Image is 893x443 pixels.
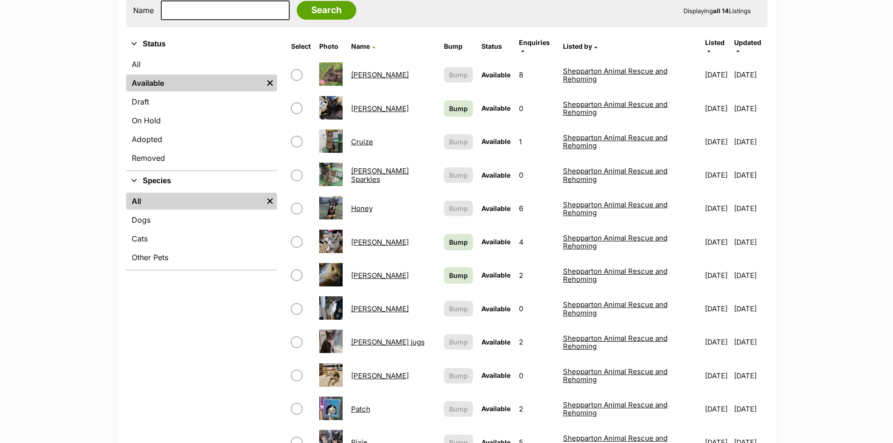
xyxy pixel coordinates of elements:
a: Shepparton Animal Rescue and Rehoming [563,400,668,417]
button: Bump [444,334,473,350]
button: Bump [444,167,473,183]
span: Bump [449,337,468,347]
td: [DATE] [734,126,766,158]
span: Available [481,137,510,145]
a: Bump [444,100,473,117]
span: Available [481,405,510,413]
a: Shepparton Animal Rescue and Rehoming [563,133,668,150]
button: Status [126,38,277,50]
td: [DATE] [701,192,734,225]
a: Shepparton Animal Rescue and Rehoming [563,334,668,351]
td: [DATE] [734,226,766,258]
span: Bump [449,70,468,80]
td: 2 [515,393,558,425]
span: Available [481,104,510,112]
span: Available [481,371,510,379]
th: Select [287,35,315,58]
a: All [126,193,263,210]
span: Listed by [563,42,592,50]
span: Bump [449,304,468,314]
a: [PERSON_NAME] [351,70,409,79]
td: 1 [515,126,558,158]
a: Shepparton Animal Rescue and Rehoming [563,100,668,117]
span: Bump [449,104,468,113]
td: [DATE] [734,159,766,191]
span: Available [481,204,510,212]
a: Shepparton Animal Rescue and Rehoming [563,67,668,83]
td: [DATE] [701,226,734,258]
span: Bump [449,137,468,147]
span: Bump [449,170,468,180]
a: Enquiries [519,38,550,54]
button: Species [126,175,277,187]
span: Bump [449,404,468,414]
span: Listed [705,38,725,46]
span: Bump [449,237,468,247]
a: Bump [444,234,473,250]
span: Available [481,305,510,313]
a: Listed by [563,42,597,50]
a: Listed [705,38,725,54]
span: Bump [449,371,468,381]
button: Bump [444,401,473,417]
a: Patch [351,405,370,413]
a: All [126,56,277,73]
a: Shepparton Animal Rescue and Rehoming [563,166,668,183]
a: Shepparton Animal Rescue and Rehoming [563,267,668,284]
a: [PERSON_NAME] [351,271,409,280]
a: Shepparton Animal Rescue and Rehoming [563,233,668,250]
td: [DATE] [734,293,766,325]
th: Photo [315,35,346,58]
a: [PERSON_NAME] Sparkles [351,166,409,183]
button: Bump [444,301,473,316]
a: Adopted [126,131,277,148]
a: Honey [351,204,373,213]
a: Draft [126,93,277,110]
td: [DATE] [734,59,766,91]
a: Remove filter [263,193,277,210]
span: Bump [449,203,468,213]
td: [DATE] [701,59,734,91]
td: [DATE] [701,326,734,358]
a: [PERSON_NAME] [351,104,409,113]
a: Cats [126,230,277,247]
td: [DATE] [701,360,734,392]
button: Bump [444,368,473,383]
td: [DATE] [701,393,734,425]
span: translation missing: en.admin.listings.index.attributes.enquiries [519,38,550,46]
td: [DATE] [734,92,766,125]
input: Search [297,1,356,20]
a: Bump [444,267,473,284]
span: Available [481,238,510,246]
strong: all 14 [713,7,729,15]
div: Species [126,191,277,270]
td: [DATE] [734,393,766,425]
a: Other Pets [126,249,277,266]
td: [DATE] [734,192,766,225]
th: Status [478,35,514,58]
span: Displaying Listings [683,7,751,15]
td: 2 [515,259,558,292]
td: 0 [515,293,558,325]
td: 0 [515,159,558,191]
span: Updated [734,38,761,46]
a: [PERSON_NAME] [351,371,409,380]
td: 4 [515,226,558,258]
span: Available [481,71,510,79]
button: Bump [444,134,473,150]
a: [PERSON_NAME] [351,304,409,313]
a: Available [126,75,263,91]
span: Available [481,338,510,346]
a: Shepparton Animal Rescue and Rehoming [563,300,668,317]
span: Bump [449,270,468,280]
td: 2 [515,326,558,358]
td: [DATE] [701,92,734,125]
a: Remove filter [263,75,277,91]
button: Bump [444,67,473,83]
a: Shepparton Animal Rescue and Rehoming [563,367,668,384]
a: Name [351,42,375,50]
td: [DATE] [734,326,766,358]
span: Available [481,171,510,179]
span: Name [351,42,370,50]
th: Bump [440,35,477,58]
